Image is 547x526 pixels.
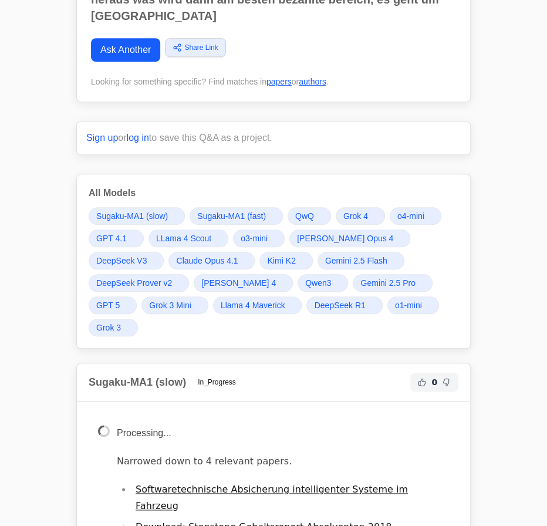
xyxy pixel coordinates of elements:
a: GPT 5 [89,296,137,314]
a: authors [299,77,326,86]
a: Sign up [86,133,118,143]
a: DeepSeek V3 [89,252,164,269]
a: o1-mini [387,296,439,314]
span: Llama 4 Maverick [221,299,285,311]
a: LLama 4 Scout [148,230,228,247]
a: o4-mini [390,207,441,225]
span: Qwen3 [305,277,331,289]
a: Softwaretechnische Absicherung intelligenter Systeme im Fahrzeug [136,484,408,511]
span: DeepSeek V3 [96,255,147,267]
span: DeepSeek R1 [314,299,365,311]
span: Grok 4 [343,210,368,222]
span: Share Link [184,42,218,53]
span: Sugaku-MA1 (slow) [96,210,168,222]
span: [PERSON_NAME] 4 [201,277,276,289]
a: papers [266,77,292,86]
span: GPT 4.1 [96,232,127,244]
span: [PERSON_NAME] Opus 4 [297,232,393,244]
a: [PERSON_NAME] 4 [194,274,293,292]
span: o3-mini [241,232,268,244]
a: Kimi K2 [259,252,312,269]
a: Gemini 2.5 Flash [318,252,404,269]
span: DeepSeek Prover v2 [96,277,172,289]
span: Kimi K2 [267,255,295,267]
span: QwQ [295,210,314,222]
a: Claude Opus 4.1 [168,252,255,269]
span: Sugaku-MA1 (fast) [197,210,266,222]
a: Ask Another [91,38,160,62]
span: Grok 3 [96,322,121,333]
span: In_Progress [191,375,243,389]
span: 0 [431,376,437,388]
a: Sugaku-MA1 (fast) [190,207,283,225]
a: Grok 3 [89,319,138,336]
span: Processing... [117,428,171,438]
span: Grok 3 Mini [149,299,191,311]
a: Gemini 2.5 Pro [353,274,432,292]
span: Gemini 2.5 Flash [325,255,387,267]
span: Gemini 2.5 Pro [360,277,415,289]
a: Grok 4 [336,207,385,225]
a: log in [127,133,149,143]
button: Not Helpful [440,375,454,389]
span: GPT 5 [96,299,120,311]
a: QwQ [288,207,331,225]
a: Grok 3 Mini [141,296,208,314]
p: or to save this Q&A as a project. [86,131,461,145]
p: Narrowed down to 4 relevant papers. [117,453,449,470]
a: Sugaku-MA1 (slow) [89,207,185,225]
button: Helpful [415,375,429,389]
h2: Sugaku-MA1 (slow) [89,374,186,390]
div: Looking for something specific? Find matches in or . [91,76,456,87]
span: o4-mini [397,210,424,222]
a: DeepSeek Prover v2 [89,274,189,292]
h3: All Models [89,186,458,200]
a: o3-mini [233,230,285,247]
span: o1-mini [395,299,422,311]
a: Llama 4 Maverick [213,296,302,314]
a: GPT 4.1 [89,230,144,247]
span: LLama 4 Scout [156,232,211,244]
a: DeepSeek R1 [306,296,382,314]
a: [PERSON_NAME] Opus 4 [289,230,410,247]
a: Qwen3 [298,274,348,292]
span: Claude Opus 4.1 [176,255,238,267]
